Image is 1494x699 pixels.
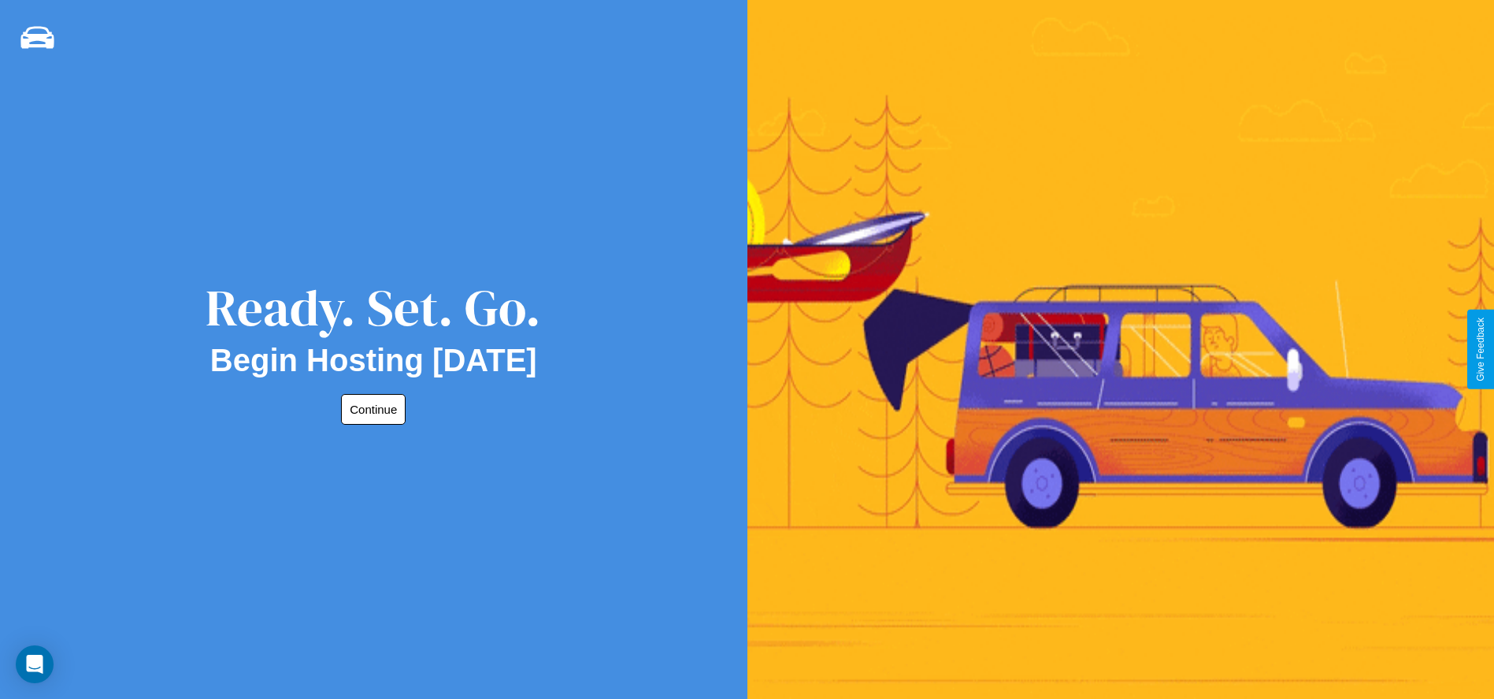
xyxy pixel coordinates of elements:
[16,645,54,683] div: Open Intercom Messenger
[341,394,406,425] button: Continue
[1475,318,1486,381] div: Give Feedback
[210,343,537,378] h2: Begin Hosting [DATE]
[206,273,541,343] div: Ready. Set. Go.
